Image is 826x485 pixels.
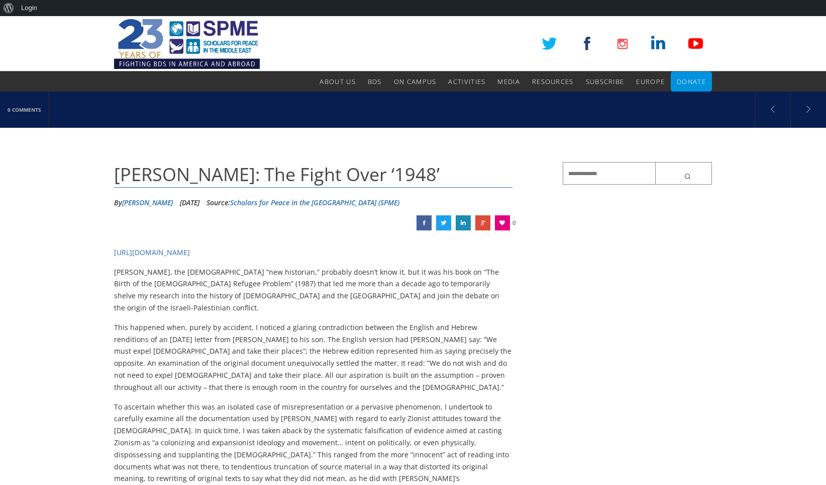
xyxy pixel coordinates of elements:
span: On Campus [394,77,437,86]
a: On Campus [394,71,437,92]
span: Activities [448,77,485,86]
a: Scholars for Peace in the [GEOGRAPHIC_DATA] (SPME) [230,198,399,207]
span: BDS [368,77,382,86]
a: BDS [368,71,382,92]
p: This happened when, purely by accident, I noticed a glaring contradiction between the English and... [114,321,512,393]
span: Resources [532,77,574,86]
a: Resources [532,71,574,92]
a: [PERSON_NAME] [122,198,173,207]
span: Europe [636,77,665,86]
a: Donate [677,71,706,92]
a: Activities [448,71,485,92]
span: Subscribe [586,77,625,86]
span: Media [497,77,520,86]
a: Media [497,71,520,92]
span: Donate [677,77,706,86]
a: Europe [636,71,665,92]
a: Efraim Karsh: The Fight Over ‘1948’ [475,215,490,230]
li: By [114,195,173,210]
a: Efraim Karsh: The Fight Over ‘1948’ [456,215,471,230]
a: Efraim Karsh: The Fight Over ‘1948’ [436,215,451,230]
a: Efraim Karsh: The Fight Over ‘1948’ [417,215,432,230]
li: [DATE] [180,195,199,210]
p: [PERSON_NAME], the [DEMOGRAPHIC_DATA] “new historian,” probably doesn’t know it, but it was his b... [114,266,512,314]
a: [URL][DOMAIN_NAME] [114,248,190,257]
div: Source: [206,195,399,210]
a: About Us [320,71,355,92]
span: About Us [320,77,355,86]
img: SPME [114,16,260,71]
span: [PERSON_NAME]: The Fight Over ‘1948’ [114,162,440,187]
a: Subscribe [586,71,625,92]
span: 0 [512,215,515,230]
